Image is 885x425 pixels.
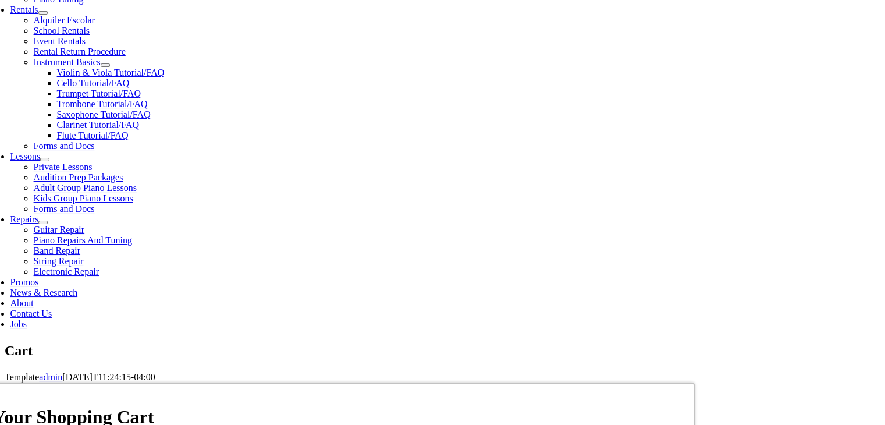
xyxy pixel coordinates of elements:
[10,5,38,15] a: Rentals
[10,214,39,224] a: Repairs
[34,26,90,36] a: School Rentals
[34,183,137,193] a: Adult Group Piano Lessons
[34,57,101,67] a: Instrument Basics
[38,11,48,15] button: Open submenu of Rentals
[57,78,130,88] a: Cello Tutorial/FAQ
[57,88,141,98] a: Trumpet Tutorial/FAQ
[10,319,27,329] a: Jobs
[57,68,165,77] a: Violin & Viola Tutorial/FAQ
[62,372,155,382] span: [DATE]T11:24:15-04:00
[34,15,95,25] a: Alquiler Escolar
[34,36,86,46] a: Event Rentals
[34,235,132,245] a: Piano Repairs And Tuning
[34,246,80,256] a: Band Repair
[34,225,85,235] a: Guitar Repair
[34,267,99,277] a: Electronic Repair
[40,158,49,161] button: Open submenu of Lessons
[38,221,48,224] button: Open submenu of Repairs
[10,288,78,297] a: News & Research
[101,63,110,67] button: Open submenu of Instrument Basics
[34,47,126,56] a: Rental Return Procedure
[34,193,133,203] a: Kids Group Piano Lessons
[34,256,84,266] a: String Repair
[57,99,148,109] a: Trombone Tutorial/FAQ
[57,120,140,130] a: Clarinet Tutorial/FAQ
[34,204,95,214] a: Forms and Docs
[10,309,52,318] a: Contact Us
[39,372,62,382] a: admin
[57,130,129,140] a: Flute Tutorial/FAQ
[10,151,41,161] a: Lessons
[10,298,34,308] a: About
[34,141,95,151] a: Forms and Docs
[57,109,151,119] a: Saxophone Tutorial/FAQ
[34,162,93,172] a: Private Lessons
[5,372,39,382] span: Template
[34,172,123,182] a: Audition Prep Packages
[10,277,39,287] a: Promos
